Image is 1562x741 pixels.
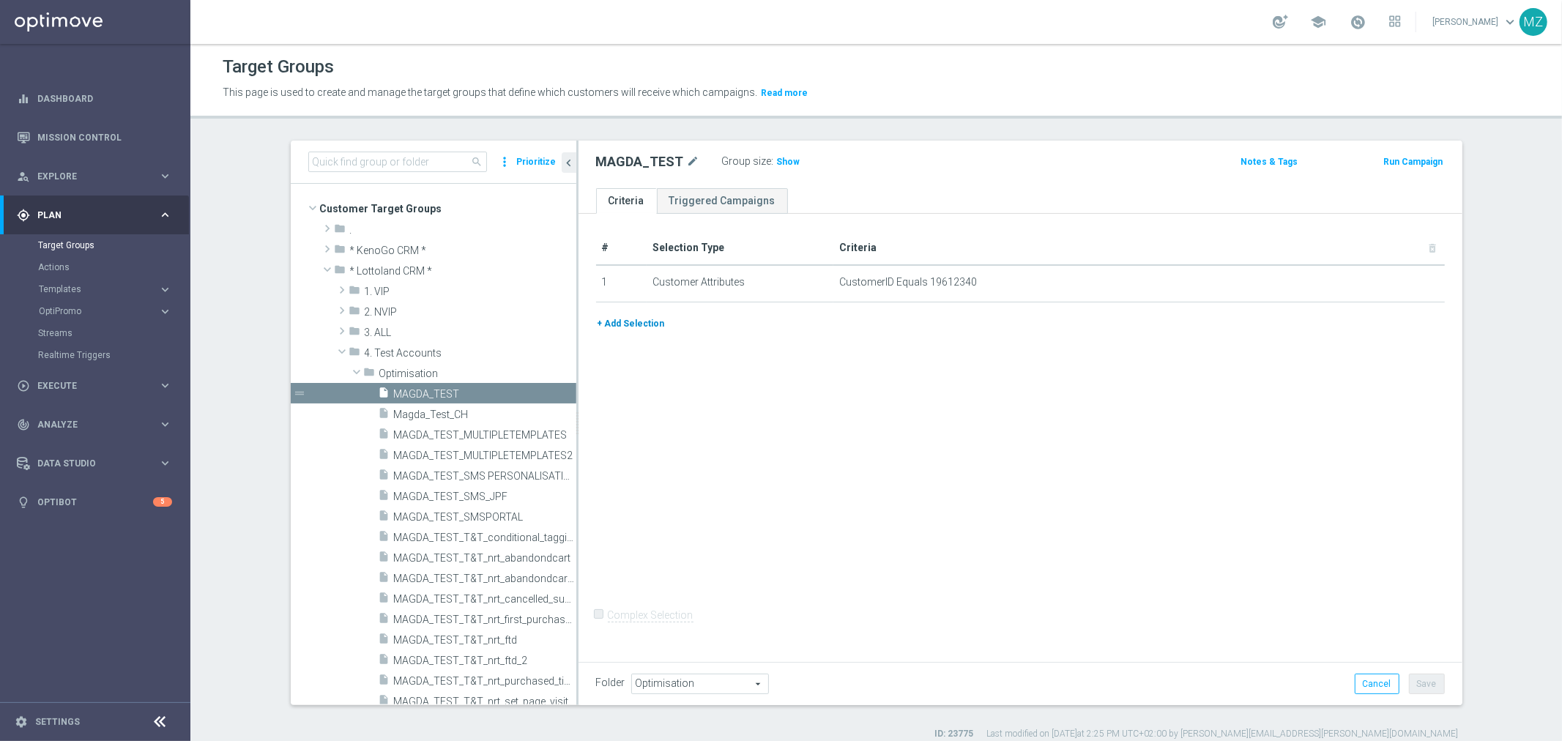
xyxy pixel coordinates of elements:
[16,209,173,221] div: gps_fixed Plan keyboard_arrow_right
[1355,674,1399,694] button: Cancel
[562,152,576,173] button: chevron_left
[394,388,576,401] span: MAGDA_TEST
[379,510,390,526] i: insert_drive_file
[17,209,30,222] i: gps_fixed
[365,327,576,339] span: 3. ALL
[158,283,172,297] i: keyboard_arrow_right
[759,85,809,101] button: Read more
[16,419,173,431] div: track_changes Analyze keyboard_arrow_right
[223,86,757,98] span: This page is used to create and manage the target groups that define which customers will receive...
[17,79,172,118] div: Dashboard
[777,157,800,167] span: Show
[17,418,30,431] i: track_changes
[596,316,666,332] button: + Add Selection
[38,327,152,339] a: Streams
[39,285,144,294] span: Templates
[38,349,152,361] a: Realtime Triggers
[379,448,390,465] i: insert_drive_file
[335,264,346,280] i: folder
[17,118,172,157] div: Mission Control
[364,366,376,383] i: folder
[608,608,693,622] label: Complex Selection
[350,245,576,257] span: * KenoGo CRM *
[394,696,576,708] span: MAGDA_TEST_T&amp;T_nrt_set_page_visit
[839,276,977,288] span: CustomerID Equals 19612340
[39,285,158,294] div: Templates
[365,347,576,360] span: 4. Test Accounts
[379,489,390,506] i: insert_drive_file
[158,169,172,183] i: keyboard_arrow_right
[1239,154,1299,170] button: Notes & Tags
[349,284,361,301] i: folder
[657,188,788,214] a: Triggered Campaigns
[379,428,390,444] i: insert_drive_file
[472,156,483,168] span: search
[38,283,173,295] button: Templates keyboard_arrow_right
[158,208,172,222] i: keyboard_arrow_right
[1382,154,1444,170] button: Run Campaign
[38,305,173,317] div: OptiPromo keyboard_arrow_right
[17,379,158,392] div: Execute
[596,677,625,689] label: Folder
[223,56,334,78] h1: Target Groups
[596,153,684,171] h2: MAGDA_TEST
[839,242,877,253] span: Criteria
[39,307,144,316] span: OptiPromo
[596,231,647,265] th: #
[37,459,158,468] span: Data Studio
[39,307,158,316] div: OptiPromo
[16,171,173,182] button: person_search Explore keyboard_arrow_right
[308,152,487,172] input: Quick find group or folder
[394,491,576,503] span: MAGDA_TEST_SMS_JPF
[320,198,576,219] span: Customer Target Groups
[722,155,772,168] label: Group size
[38,239,152,251] a: Target Groups
[38,300,189,322] div: OptiPromo
[379,387,390,403] i: insert_drive_file
[158,456,172,470] i: keyboard_arrow_right
[16,93,173,105] button: equalizer Dashboard
[1310,14,1326,30] span: school
[349,346,361,362] i: folder
[379,469,390,485] i: insert_drive_file
[379,592,390,608] i: insert_drive_file
[515,152,559,172] button: Prioritize
[379,694,390,711] i: insert_drive_file
[17,92,30,105] i: equalizer
[17,170,158,183] div: Explore
[16,496,173,508] button: lightbulb Optibot 5
[379,551,390,567] i: insert_drive_file
[394,614,576,626] span: MAGDA_TEST_T&amp;T_nrt_first_purchased_tickets
[772,155,774,168] label: :
[379,653,390,670] i: insert_drive_file
[38,344,189,366] div: Realtime Triggers
[394,634,576,647] span: MAGDA_TEST_T&amp;T_nrt_ftd
[394,409,576,421] span: Magda_Test_CH
[394,470,576,483] span: MAGDA_TEST_SMS PERSONALISATION TAGS4
[350,265,576,278] span: * Lottoland CRM *
[349,325,361,342] i: folder
[394,429,576,442] span: MAGDA_TEST_MULTIPLETEMPLATES
[365,286,576,298] span: 1. VIP
[1520,8,1547,36] div: MZ
[596,188,657,214] a: Criteria
[394,532,576,544] span: MAGDA_TEST_T&amp;T_conditional_tagging
[394,675,576,688] span: MAGDA_TEST_T&amp;T_nrt_purchased_tickets
[1502,14,1518,30] span: keyboard_arrow_down
[38,234,189,256] div: Target Groups
[37,381,158,390] span: Execute
[17,379,30,392] i: play_circle_outline
[1409,674,1445,694] button: Save
[379,368,576,380] span: Optimisation
[37,483,153,521] a: Optibot
[17,418,158,431] div: Analyze
[350,224,576,237] span: .
[335,223,346,239] i: folder
[38,322,189,344] div: Streams
[365,306,576,319] span: 2. NVIP
[17,170,30,183] i: person_search
[38,278,189,300] div: Templates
